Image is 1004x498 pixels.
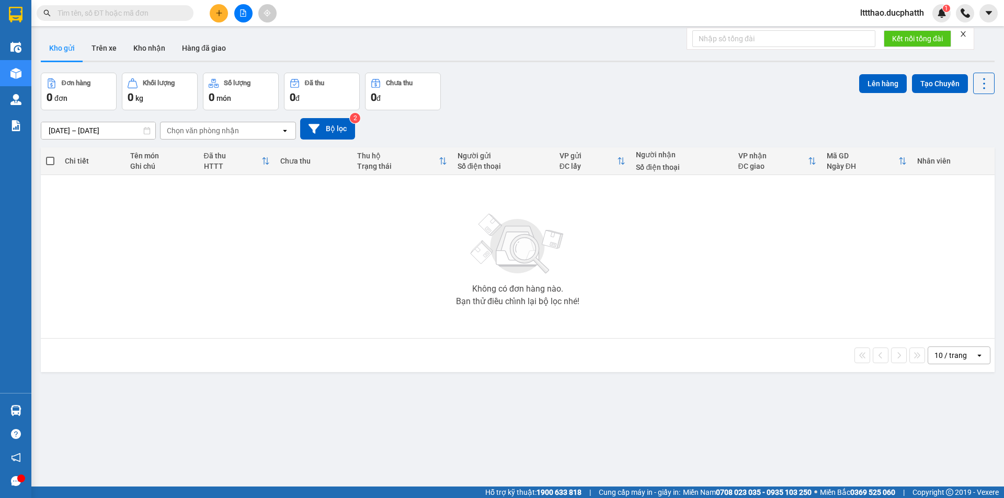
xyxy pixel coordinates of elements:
[458,162,549,170] div: Số điện thoại
[122,73,198,110] button: Khối lượng0kg
[10,42,21,53] img: warehouse-icon
[852,6,932,19] span: lttthao.ducphatth
[210,4,228,22] button: plus
[58,7,181,19] input: Tìm tên, số ĐT hoặc mã đơn
[281,126,289,135] svg: open
[456,297,579,306] div: Bạn thử điều chỉnh lại bộ lọc nhé!
[41,122,155,139] input: Select a date range.
[733,147,822,175] th: Toggle SortBy
[204,162,262,170] div: HTTT
[912,74,968,93] button: Tạo Chuyến
[537,488,581,496] strong: 1900 633 818
[946,489,953,496] span: copyright
[11,453,21,462] span: notification
[827,152,898,160] div: Mã GD
[130,152,193,160] div: Tên món
[599,487,680,498] span: Cung cấp máy in - giấy in:
[234,4,253,22] button: file-add
[357,152,439,160] div: Thu hộ
[280,157,347,165] div: Chưa thu
[224,79,250,87] div: Số lượng
[203,73,279,110] button: Số lượng0món
[204,152,262,160] div: Đã thu
[54,94,67,102] span: đơn
[62,79,90,87] div: Đơn hàng
[125,36,174,61] button: Kho nhận
[305,79,324,87] div: Đã thu
[961,8,970,18] img: phone-icon
[83,36,125,61] button: Trên xe
[9,7,22,22] img: logo-vxr
[174,36,234,61] button: Hàng đã giao
[937,8,946,18] img: icon-new-feature
[11,476,21,486] span: message
[716,488,812,496] strong: 0708 023 035 - 0935 103 250
[943,5,950,12] sup: 1
[859,74,907,93] button: Lên hàng
[984,8,994,18] span: caret-down
[554,147,631,175] th: Toggle SortBy
[352,147,452,175] th: Toggle SortBy
[884,30,951,47] button: Kết nối tổng đài
[47,91,52,103] span: 0
[295,94,300,102] span: đ
[636,150,727,159] div: Người nhận
[820,487,895,498] span: Miền Bắc
[135,94,143,102] span: kg
[822,147,912,175] th: Toggle SortBy
[65,157,119,165] div: Chi tiết
[199,147,276,175] th: Toggle SortBy
[143,79,175,87] div: Khối lượng
[209,91,214,103] span: 0
[350,113,360,123] sup: 2
[365,73,441,110] button: Chưa thu0đ
[903,487,905,498] span: |
[738,162,808,170] div: ĐC giao
[11,429,21,439] span: question-circle
[376,94,381,102] span: đ
[41,73,117,110] button: Đơn hàng0đơn
[892,33,943,44] span: Kết nối tổng đài
[10,94,21,105] img: warehouse-icon
[371,91,376,103] span: 0
[239,9,247,17] span: file-add
[979,4,998,22] button: caret-down
[692,30,875,47] input: Nhập số tổng đài
[357,162,439,170] div: Trạng thái
[485,487,581,498] span: Hỗ trợ kỹ thuật:
[472,285,563,293] div: Không có đơn hàng nào.
[128,91,133,103] span: 0
[264,9,271,17] span: aim
[636,163,727,171] div: Số điện thoại
[560,162,618,170] div: ĐC lấy
[290,91,295,103] span: 0
[944,5,948,12] span: 1
[589,487,591,498] span: |
[130,162,193,170] div: Ghi chú
[560,152,618,160] div: VP gửi
[10,120,21,131] img: solution-icon
[41,36,83,61] button: Kho gửi
[300,118,355,140] button: Bộ lọc
[683,487,812,498] span: Miền Nam
[960,30,967,38] span: close
[738,152,808,160] div: VP nhận
[850,488,895,496] strong: 0369 525 060
[917,157,989,165] div: Nhân viên
[10,405,21,416] img: warehouse-icon
[458,152,549,160] div: Người gửi
[167,125,239,136] div: Chọn văn phòng nhận
[386,79,413,87] div: Chưa thu
[465,207,570,281] img: svg+xml;base64,PHN2ZyBjbGFzcz0ibGlzdC1wbHVnX19zdmciIHhtbG5zPSJodHRwOi8vd3d3LnczLm9yZy8yMDAwL3N2Zy...
[934,350,967,361] div: 10 / trang
[827,162,898,170] div: Ngày ĐH
[975,351,984,360] svg: open
[258,4,277,22] button: aim
[43,9,51,17] span: search
[10,68,21,79] img: warehouse-icon
[216,94,231,102] span: món
[284,73,360,110] button: Đã thu0đ
[215,9,223,17] span: plus
[814,490,817,494] span: ⚪️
